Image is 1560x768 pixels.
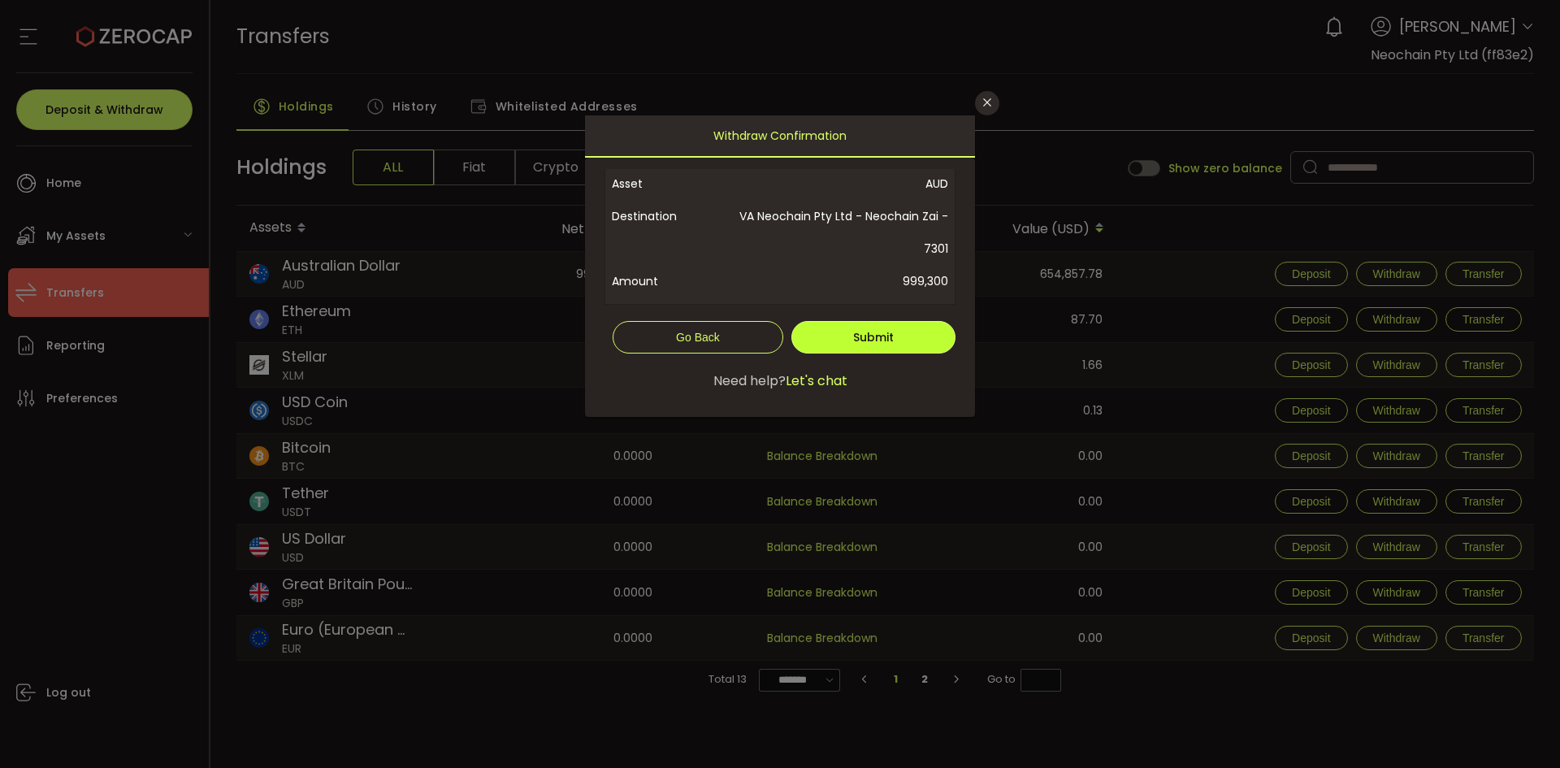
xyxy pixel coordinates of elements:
[853,329,894,345] span: Submit
[676,331,720,344] span: Go Back
[612,200,715,265] span: Destination
[786,371,847,391] span: Let's chat
[612,167,715,200] span: Asset
[715,265,948,297] span: 999,300
[715,200,948,265] span: VA Neochain Pty Ltd - Neochain Zai - 7301
[791,321,955,354] button: Submit
[713,115,847,156] span: Withdraw Confirmation
[585,115,975,417] div: dialog
[975,91,999,115] button: Close
[613,321,783,354] button: Go Back
[713,371,786,391] span: Need help?
[612,265,715,297] span: Amount
[1479,690,1560,768] iframe: Chat Widget
[715,167,948,200] span: AUD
